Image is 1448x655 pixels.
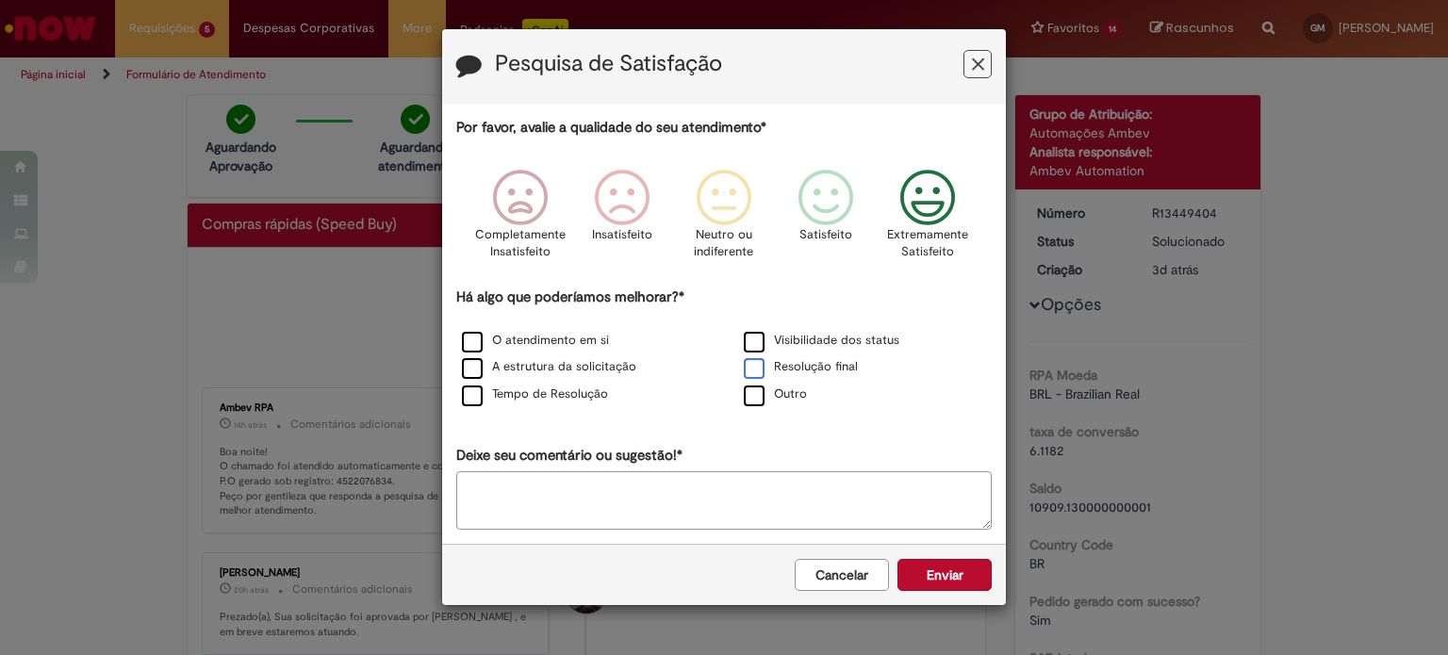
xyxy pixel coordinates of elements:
label: A estrutura da solicitação [462,358,636,376]
label: Tempo de Resolução [462,385,608,403]
div: Completamente Insatisfeito [471,156,568,285]
label: Por favor, avalie a qualidade do seu atendimento* [456,118,766,138]
label: O atendimento em si [462,332,609,350]
div: Insatisfeito [574,156,670,285]
div: Satisfeito [778,156,874,285]
label: Visibilidade dos status [744,332,899,350]
div: Há algo que poderíamos melhorar?* [456,287,992,409]
p: Completamente Insatisfeito [475,226,566,261]
label: Outro [744,385,807,403]
button: Enviar [897,559,992,591]
label: Pesquisa de Satisfação [495,52,722,76]
p: Satisfeito [799,226,852,244]
div: Neutro ou indiferente [676,156,772,285]
p: Neutro ou indiferente [690,226,758,261]
label: Resolução final [744,358,858,376]
div: Extremamente Satisfeito [880,156,976,285]
p: Insatisfeito [592,226,652,244]
label: Deixe seu comentário ou sugestão!* [456,446,683,466]
p: Extremamente Satisfeito [887,226,968,261]
button: Cancelar [795,559,889,591]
